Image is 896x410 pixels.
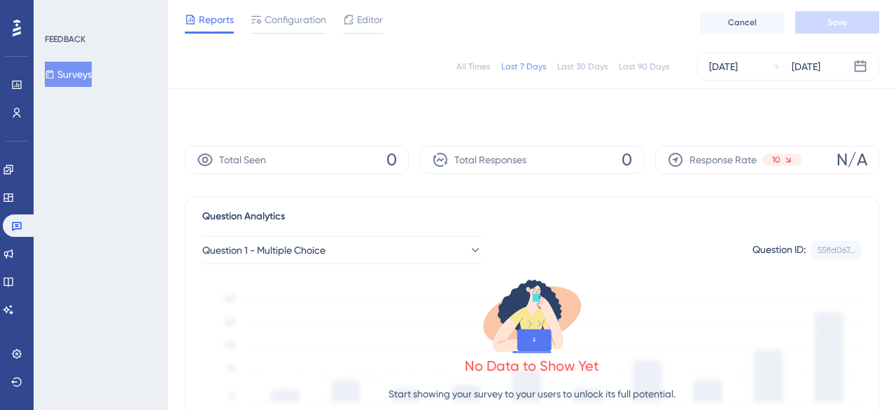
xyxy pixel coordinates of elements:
span: 0 [622,149,632,171]
div: Last 7 Days [501,61,546,72]
span: Question 1 - Multiple Choice [202,242,325,259]
span: 0 [386,149,397,171]
span: Response Rate [689,151,757,168]
span: Total Responses [454,151,526,168]
span: Editor [357,11,383,28]
button: Surveys [45,62,92,87]
button: Question 1 - Multiple Choice [202,236,482,264]
span: Configuration [265,11,326,28]
div: No Data to Show Yet [465,356,599,376]
span: Cancel [728,17,757,28]
div: [DATE] [709,58,738,75]
div: Question ID: [752,241,806,259]
button: Cancel [700,11,784,34]
div: FEEDBACK [45,34,85,45]
span: Reports [199,11,234,28]
div: Last 30 Days [557,61,608,72]
span: N/A [836,149,867,171]
span: Save [827,17,847,28]
span: 10 [772,154,780,165]
div: 55ffd067... [818,245,855,256]
div: All Times [456,61,490,72]
div: Last 90 Days [619,61,669,72]
span: Question Analytics [202,208,285,225]
button: Save [795,11,879,34]
div: [DATE] [792,58,820,75]
span: Total Seen [219,151,266,168]
p: Start showing your survey to your users to unlock its full potential. [388,385,675,402]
